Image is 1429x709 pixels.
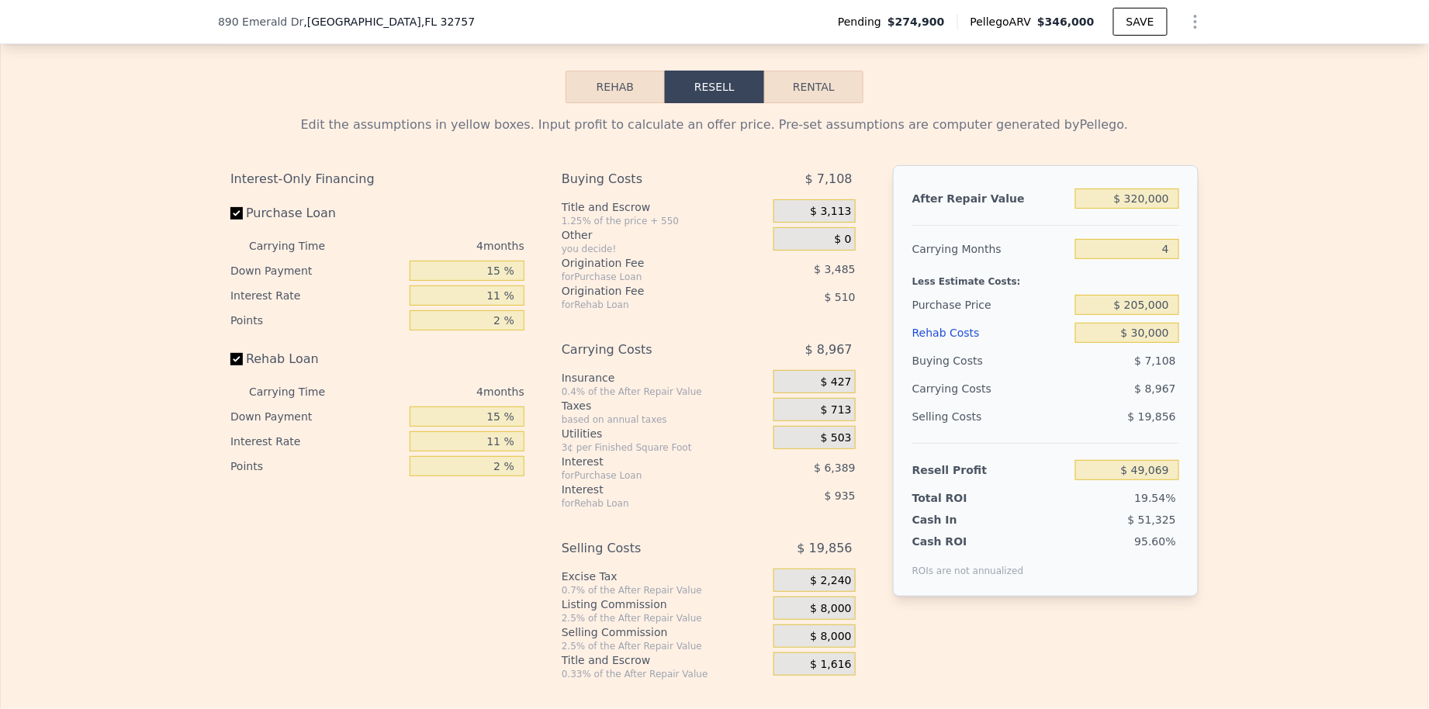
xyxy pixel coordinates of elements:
span: $ 503 [821,431,852,445]
div: Interest-Only Financing [230,165,524,193]
div: Carrying Costs [912,375,1009,403]
span: $ 427 [821,375,852,389]
span: $ 3,485 [814,263,855,275]
div: 0.33% of the After Repair Value [562,668,767,680]
div: Points [230,454,403,479]
div: based on annual taxes [562,413,767,426]
button: SAVE [1113,8,1168,36]
div: Origination Fee [562,283,735,299]
div: Taxes [562,398,767,413]
div: Down Payment [230,258,403,283]
div: 1.25% of the price + 550 [562,215,767,227]
span: $ 51,325 [1128,514,1176,526]
div: Edit the assumptions in yellow boxes. Input profit to calculate an offer price. Pre-set assumptio... [230,116,1199,134]
span: $ 19,856 [1128,410,1176,423]
div: Cash ROI [912,534,1024,549]
div: you decide! [562,243,767,255]
span: Pending [838,14,888,29]
button: Show Options [1180,6,1211,37]
div: 2.5% of the After Repair Value [562,612,767,624]
div: 4 months [356,379,524,404]
div: Buying Costs [562,165,735,193]
div: for Purchase Loan [562,469,735,482]
span: 95.60% [1135,535,1176,548]
span: 19.54% [1135,492,1176,504]
button: Rehab [566,71,665,103]
div: 0.4% of the After Repair Value [562,386,767,398]
span: $ 8,967 [1135,382,1176,395]
div: Carrying Time [249,379,350,404]
div: Carrying Months [912,235,1069,263]
div: Cash In [912,512,1009,527]
span: 890 Emerald Dr [218,14,303,29]
div: Origination Fee [562,255,735,271]
div: Insurance [562,370,767,386]
div: 0.7% of the After Repair Value [562,584,767,597]
div: Excise Tax [562,569,767,584]
button: Resell [665,71,764,103]
div: Selling Commission [562,624,767,640]
span: $ 7,108 [805,165,853,193]
div: Carrying Costs [562,336,735,364]
div: ROIs are not annualized [912,549,1024,577]
span: $ 3,113 [810,205,851,219]
span: $ 7,108 [1135,354,1176,367]
input: Rehab Loan [230,353,243,365]
div: Listing Commission [562,597,767,612]
div: After Repair Value [912,185,1069,213]
span: $ 0 [835,233,852,247]
input: Purchase Loan [230,207,243,220]
div: 3¢ per Finished Square Foot [562,441,767,454]
div: Interest Rate [230,283,403,308]
span: $ 2,240 [810,574,851,588]
span: $ 8,000 [810,602,851,616]
div: Less Estimate Costs: [912,263,1179,291]
div: for Rehab Loan [562,299,735,311]
button: Rental [764,71,863,103]
div: 4 months [356,233,524,258]
div: Other [562,227,767,243]
span: $274,900 [888,14,945,29]
span: , FL 32757 [421,16,475,28]
div: Buying Costs [912,347,1069,375]
span: $ 8,000 [810,630,851,644]
div: Utilities [562,426,767,441]
div: Selling Costs [912,403,1069,431]
span: $ 6,389 [814,462,855,474]
div: Points [230,308,403,333]
div: Resell Profit [912,456,1069,484]
div: for Rehab Loan [562,497,735,510]
div: Interest [562,482,735,497]
div: Down Payment [230,404,403,429]
span: $ 935 [825,489,856,502]
label: Purchase Loan [230,199,403,227]
span: $ 713 [821,403,852,417]
div: 2.5% of the After Repair Value [562,640,767,652]
div: Rehab Costs [912,319,1069,347]
div: Total ROI [912,490,1009,506]
span: $ 510 [825,291,856,303]
div: for Purchase Loan [562,271,735,283]
label: Rehab Loan [230,345,403,373]
div: Carrying Time [249,233,350,258]
div: Interest Rate [230,429,403,454]
span: Pellego ARV [971,14,1038,29]
div: Interest [562,454,735,469]
div: Title and Escrow [562,652,767,668]
div: Title and Escrow [562,199,767,215]
span: $ 1,616 [810,658,851,672]
div: Selling Costs [562,534,735,562]
span: $ 8,967 [805,336,853,364]
span: $346,000 [1037,16,1095,28]
span: $ 19,856 [798,534,853,562]
div: Purchase Price [912,291,1069,319]
span: , [GEOGRAPHIC_DATA] [303,14,475,29]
